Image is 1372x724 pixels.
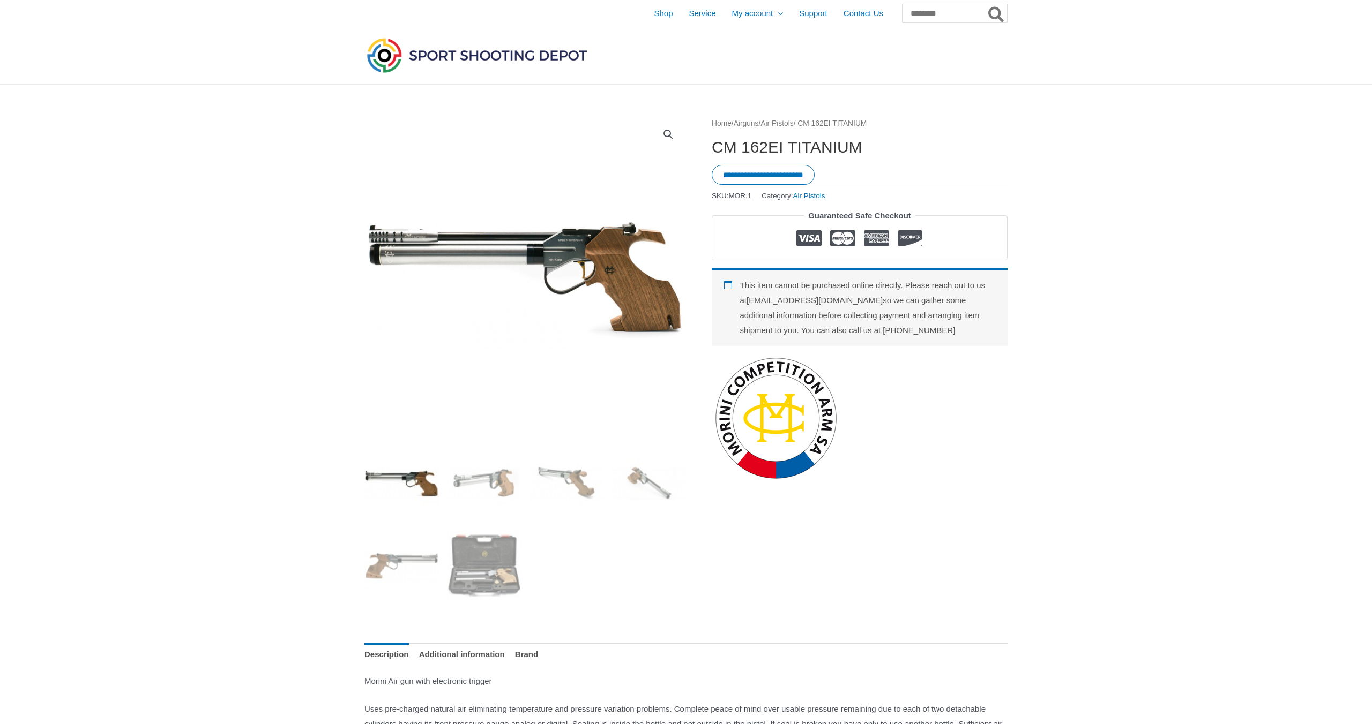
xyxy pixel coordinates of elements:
a: Description [364,643,409,666]
span: Category: [762,189,825,202]
a: View full-screen image gallery [659,125,678,144]
a: Brand [515,643,538,666]
a: Air Pistols [760,119,793,127]
img: CM 162EI TITANIUM - Image 4 [612,446,686,521]
a: Air Pistols [793,192,825,200]
img: CM 162EI TITANIUM - Image 5 [364,529,439,603]
img: CM 162EI TITANIUM - Image 2 [447,446,521,521]
p: Morini Air gun with electronic trigger [364,674,1008,689]
img: CM 162EI TITANIUM - Image 3 [530,446,604,521]
button: Search [986,4,1007,22]
a: Home [712,119,732,127]
span: MOR.1 [729,192,752,200]
h1: CM 162EI TITANIUM [712,138,1008,157]
legend: Guaranteed Safe Checkout [804,208,915,223]
img: CM 162EI TITANIUM [364,117,686,438]
img: Sport Shooting Depot [364,35,590,75]
img: CM 162EI TITANIUM - Image 6 [447,529,521,603]
a: Airguns [734,119,759,127]
a: Morini [712,354,840,482]
div: This item cannot be purchased online directly. Please reach out to us at [EMAIL_ADDRESS][DOMAIN_N... [712,268,1008,345]
img: CM 162EI TITANIUM [364,446,439,521]
a: Additional information [419,643,505,666]
span: SKU: [712,189,751,202]
nav: Breadcrumb [712,117,1008,131]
